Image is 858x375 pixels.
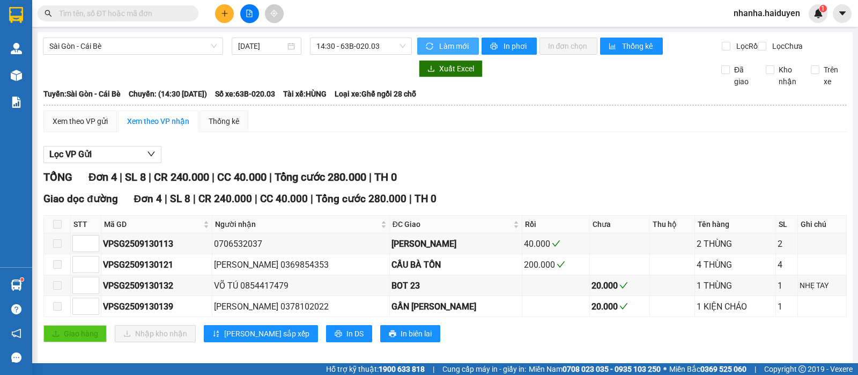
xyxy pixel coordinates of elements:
th: Rồi [522,216,590,233]
span: CR 240.000 [198,193,252,205]
div: 0706532037 [214,237,388,251]
span: notification [11,328,21,339]
span: | [369,171,372,183]
span: Thống kê [622,40,654,52]
div: Thống kê [209,115,239,127]
span: Đơn 4 [88,171,117,183]
span: down [147,150,156,158]
span: | [255,193,257,205]
div: CẦU BÀ TỒN [391,258,520,271]
span: check [552,239,560,248]
img: warehouse-icon [11,280,22,291]
span: In DS [346,328,364,340]
div: Xem theo VP gửi [53,115,108,127]
span: In biên lai [401,328,432,340]
span: search [45,10,52,17]
div: [PERSON_NAME] 0369854353 [214,258,388,271]
span: check [619,302,628,311]
button: downloadXuất Excel [419,60,483,77]
span: CR 240.000 [154,171,209,183]
img: solution-icon [11,97,22,108]
span: | [149,171,151,183]
span: CC 40.000 [217,171,267,183]
button: bar-chartThống kê [600,38,663,55]
div: 1 [778,279,795,292]
div: 1 [778,300,795,313]
img: warehouse-icon [11,70,22,81]
span: | [212,171,214,183]
span: question-circle [11,304,21,314]
div: 2 THÙNG [697,237,774,251]
sup: 1 [819,5,827,12]
input: 13/09/2025 [238,40,286,52]
span: Chuyến: (14:30 [DATE]) [129,88,207,100]
span: TỔNG [43,171,72,183]
div: VPSG2509130132 [103,279,210,292]
button: In đơn chọn [539,38,598,55]
span: Mã GD [104,218,201,230]
span: Sài Gòn - Cái Bè [49,38,217,54]
th: Ghi chú [798,216,847,233]
span: printer [335,330,342,339]
span: TH 0 [374,171,397,183]
button: aim [265,4,284,23]
button: sort-ascending[PERSON_NAME] sắp xếp [204,325,318,342]
th: Chưa [590,216,650,233]
td: VPSG2509130139 [101,296,212,317]
span: Lọc Rồi [732,40,761,52]
span: TH 0 [415,193,437,205]
span: nhanha.haiduyen [725,6,809,20]
span: Xuất Excel [439,63,474,75]
div: GẦN [PERSON_NAME] [391,300,520,313]
td: VPSG2509130132 [101,275,212,296]
span: | [433,363,434,375]
span: plus [221,10,228,17]
button: plus [215,4,234,23]
div: 20.000 [591,279,648,292]
span: Tài xế: HÙNG [283,88,327,100]
span: file-add [246,10,253,17]
span: | [310,193,313,205]
span: SL 8 [125,171,146,183]
strong: 1900 633 818 [379,365,425,373]
span: Đã giao [730,64,758,87]
span: message [11,352,21,363]
div: 200.000 [524,258,588,271]
span: | [193,193,196,205]
div: 20.000 [591,300,648,313]
div: VPSG2509130139 [103,300,210,313]
span: 14:30 - 63B-020.03 [316,38,405,54]
button: syncLàm mới [417,38,479,55]
span: Cung cấp máy in - giấy in: [442,363,526,375]
span: bar-chart [609,42,618,51]
button: downloadNhập kho nhận [115,325,196,342]
span: SL 8 [170,193,190,205]
span: caret-down [838,9,847,18]
span: copyright [798,365,806,373]
button: printerIn phơi [482,38,537,55]
strong: 0369 525 060 [700,365,746,373]
span: Miền Bắc [669,363,746,375]
img: icon-new-feature [813,9,823,18]
span: sort-ascending [212,330,220,339]
span: Tổng cước 280.000 [275,171,366,183]
span: Lọc Chưa [768,40,804,52]
span: 1 [821,5,825,12]
div: BOT 23 [391,279,520,292]
span: check [557,260,565,269]
img: logo-vxr [9,7,23,23]
div: VPSG2509130121 [103,258,210,271]
span: aim [270,10,278,17]
span: | [165,193,167,205]
div: 40.000 [524,237,588,251]
span: sync [426,42,435,51]
button: printerIn biên lai [380,325,440,342]
th: STT [71,216,101,233]
span: ⚪️ [663,367,667,371]
span: In phơi [504,40,528,52]
span: Giao dọc đường [43,193,118,205]
td: VPSG2509130121 [101,254,212,275]
span: | [269,171,272,183]
span: Tổng cước 280.000 [316,193,406,205]
button: Lọc VP Gửi [43,146,161,163]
